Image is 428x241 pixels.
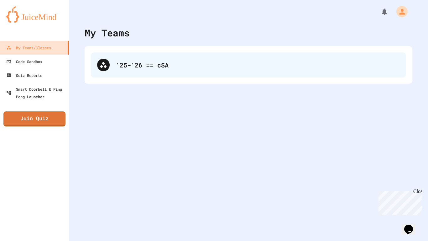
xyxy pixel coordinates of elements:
div: My Teams/Classes [6,44,51,51]
div: My Teams [85,26,130,40]
div: My Notifications [369,6,390,17]
div: Code Sandbox [6,58,42,65]
a: Join Quiz [3,111,65,126]
div: '25-'26 == cSA [91,52,406,78]
div: '25-'26 == cSA [116,60,400,70]
div: Smart Doorbell & Ping Pong Launcher [6,85,66,100]
div: My Account [390,4,409,19]
iframe: chat widget [402,216,422,235]
img: logo-orange.svg [6,6,63,23]
div: Quiz Reports [6,72,42,79]
iframe: chat widget [376,189,422,215]
div: Chat with us now!Close [3,3,43,40]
